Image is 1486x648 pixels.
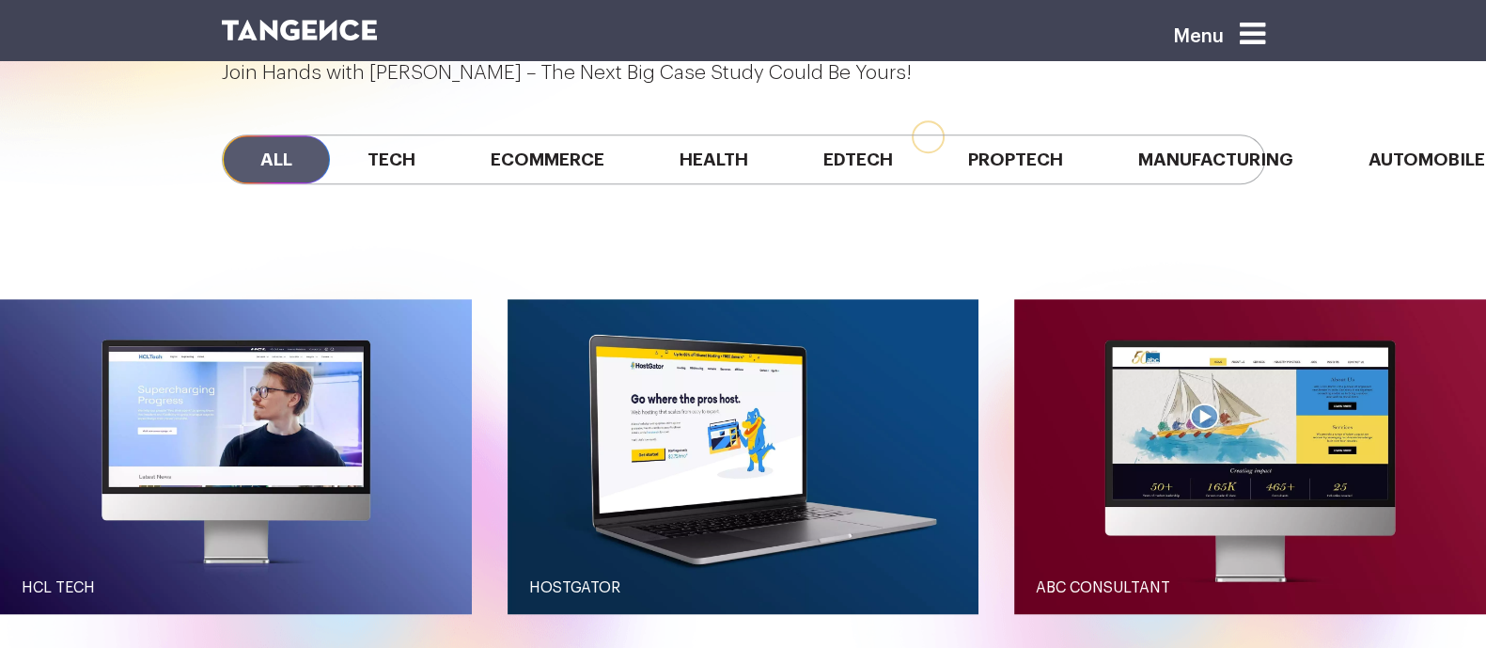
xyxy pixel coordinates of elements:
p: Join Hands with [PERSON_NAME] – The Next Big Case Study Could Be Yours! [222,58,1265,88]
span: HCL Tech [22,580,95,595]
span: Edtech [786,135,931,183]
span: Proptech [931,135,1101,183]
span: All [223,135,330,183]
span: Ecommerce [453,135,642,183]
span: Health [642,135,786,183]
span: Hostgator [529,580,620,595]
a: ABC Consultant [1014,558,1486,618]
span: ABC Consultant [1036,580,1170,595]
span: Tech [330,135,453,183]
span: Manufacturing [1101,135,1331,183]
a: Hostgator [508,558,979,618]
img: logo SVG [222,20,378,40]
button: ABC Consultant [1014,299,1486,613]
button: Hostgator [508,299,979,613]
